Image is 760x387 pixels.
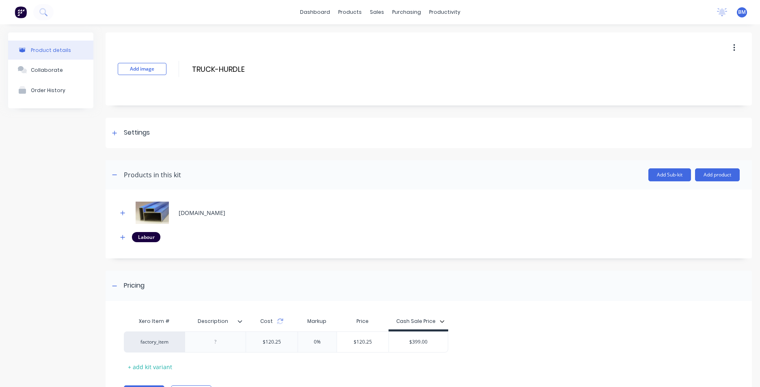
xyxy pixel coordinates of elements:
[738,9,746,16] span: BM
[246,313,298,329] div: Cost
[366,6,388,18] div: sales
[185,311,241,331] div: Description
[124,331,448,353] div: factory_item$120.250%$120.25$399.00
[31,87,65,93] div: Order History
[191,63,335,75] input: Enter kit name
[297,332,337,352] div: 0%
[298,313,337,329] div: Markup
[396,318,436,325] div: Cash Sale Price
[132,338,177,346] div: factory_item
[132,232,160,242] div: Labour
[337,332,389,352] div: $120.25
[31,47,71,53] div: Product details
[296,6,334,18] a: dashboard
[124,170,181,180] div: Products in this kit
[118,63,166,75] button: Add image
[31,67,63,73] div: Collaborate
[392,315,449,327] button: Cash Sale Price
[124,361,176,373] div: + add kit variant
[334,6,366,18] div: products
[124,313,185,329] div: Xero Item #
[256,332,287,352] div: $120.25
[260,318,273,325] span: Cost
[124,281,145,291] div: Pricing
[389,332,448,352] div: $399.00
[124,128,150,138] div: Settings
[337,313,389,329] div: Price
[648,168,691,181] button: Add Sub-kit
[425,6,464,18] div: productivity
[388,6,425,18] div: purchasing
[132,202,173,224] img: M.RHS.75X50X2.BLUE
[8,60,93,80] button: Collaborate
[695,168,740,181] button: Add product
[185,313,246,329] div: Description
[8,41,93,60] button: Product details
[8,80,93,100] button: Order History
[15,6,27,18] img: Factory
[179,209,225,217] div: [DOMAIN_NAME]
